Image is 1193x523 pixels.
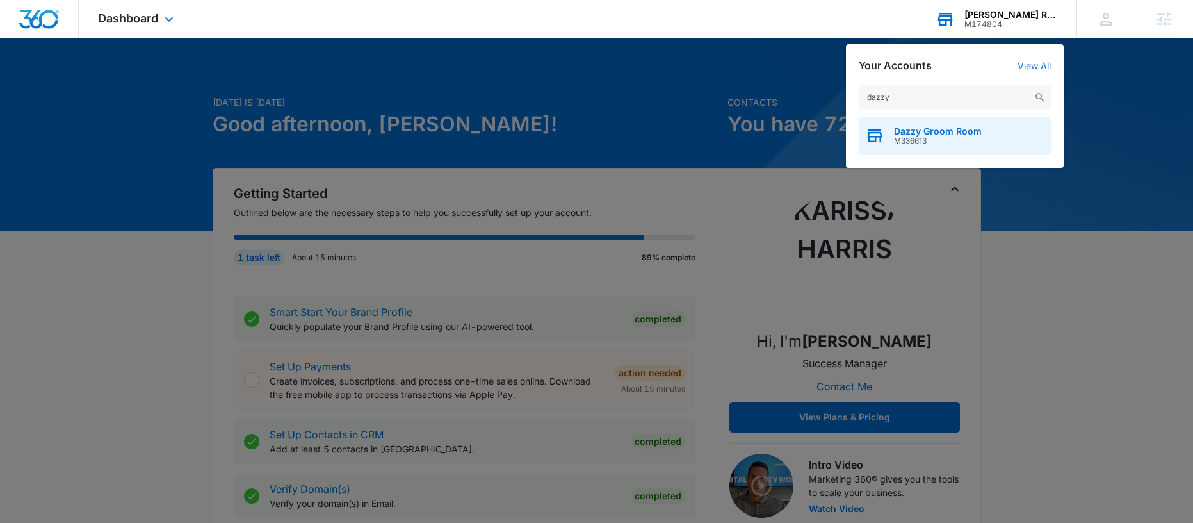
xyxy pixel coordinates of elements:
[964,20,1058,29] div: account id
[859,117,1051,155] button: Dazzy Groom RoomM336613
[894,137,982,145] span: M336613
[894,126,982,137] span: Dazzy Groom Room
[964,10,1058,20] div: account name
[859,85,1051,110] input: Search Accounts
[859,60,932,72] h2: Your Accounts
[1018,60,1051,71] a: View All
[98,12,158,25] span: Dashboard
